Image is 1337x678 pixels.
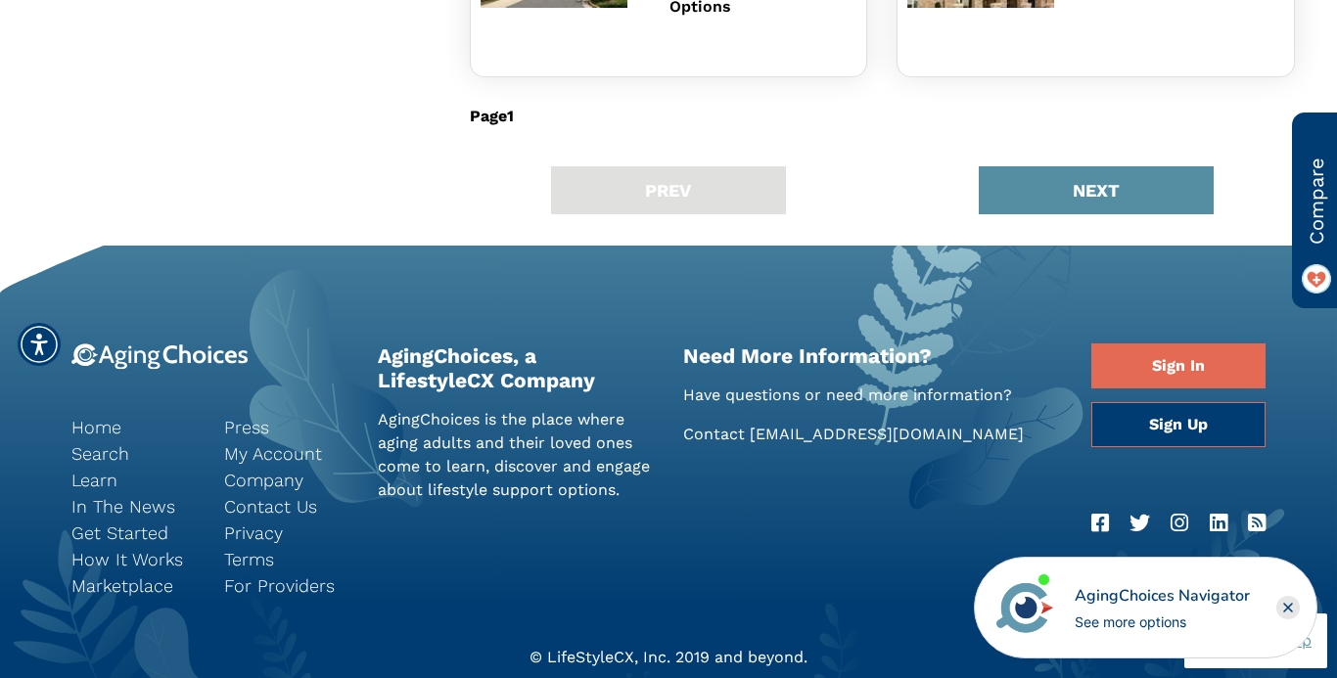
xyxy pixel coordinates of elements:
img: avatar [991,574,1058,641]
p: Have questions or need more information? [683,384,1062,407]
a: Marketplace [71,572,195,599]
div: © LifeStyleCX, Inc. 2019 and beyond. [57,646,1280,669]
div: AgingChoices Navigator [1075,584,1250,608]
a: Instagram [1171,508,1188,539]
a: RSS Feed [1248,508,1266,539]
div: Close [1276,596,1300,619]
a: Sign Up [1091,402,1266,447]
a: LinkedIn [1210,508,1227,539]
div: Page 1 [470,98,514,135]
a: Twitter [1130,508,1150,539]
p: AgingChoices is the place where aging adults and their loved ones come to learn, discover and eng... [378,408,655,502]
a: How It Works [71,546,195,572]
a: Company [224,467,347,493]
a: Press [224,414,347,440]
a: Contact Us [224,493,347,520]
a: Terms [224,546,347,572]
a: Privacy [224,520,347,546]
div: See more options [1075,611,1250,632]
a: For Providers [224,572,347,599]
a: Learn [71,467,195,493]
a: Facebook [1091,508,1109,539]
img: favorite_on.png [1302,264,1331,294]
p: Contact [683,423,1062,446]
h2: AgingChoices, a LifestyleCX Company [378,343,655,392]
img: 9-logo.svg [71,343,249,370]
a: Home [71,414,195,440]
a: In The News [71,493,195,520]
a: Search [71,440,195,467]
span: Compare [1302,158,1331,245]
a: [EMAIL_ADDRESS][DOMAIN_NAME] [750,425,1024,443]
h2: Need More Information? [683,343,1062,368]
button: PREV [551,166,786,214]
div: Accessibility Menu [18,323,61,366]
button: NEXT [979,166,1214,214]
a: Sign In [1091,343,1266,388]
a: Get Started [71,520,195,546]
a: My Account [224,440,347,467]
